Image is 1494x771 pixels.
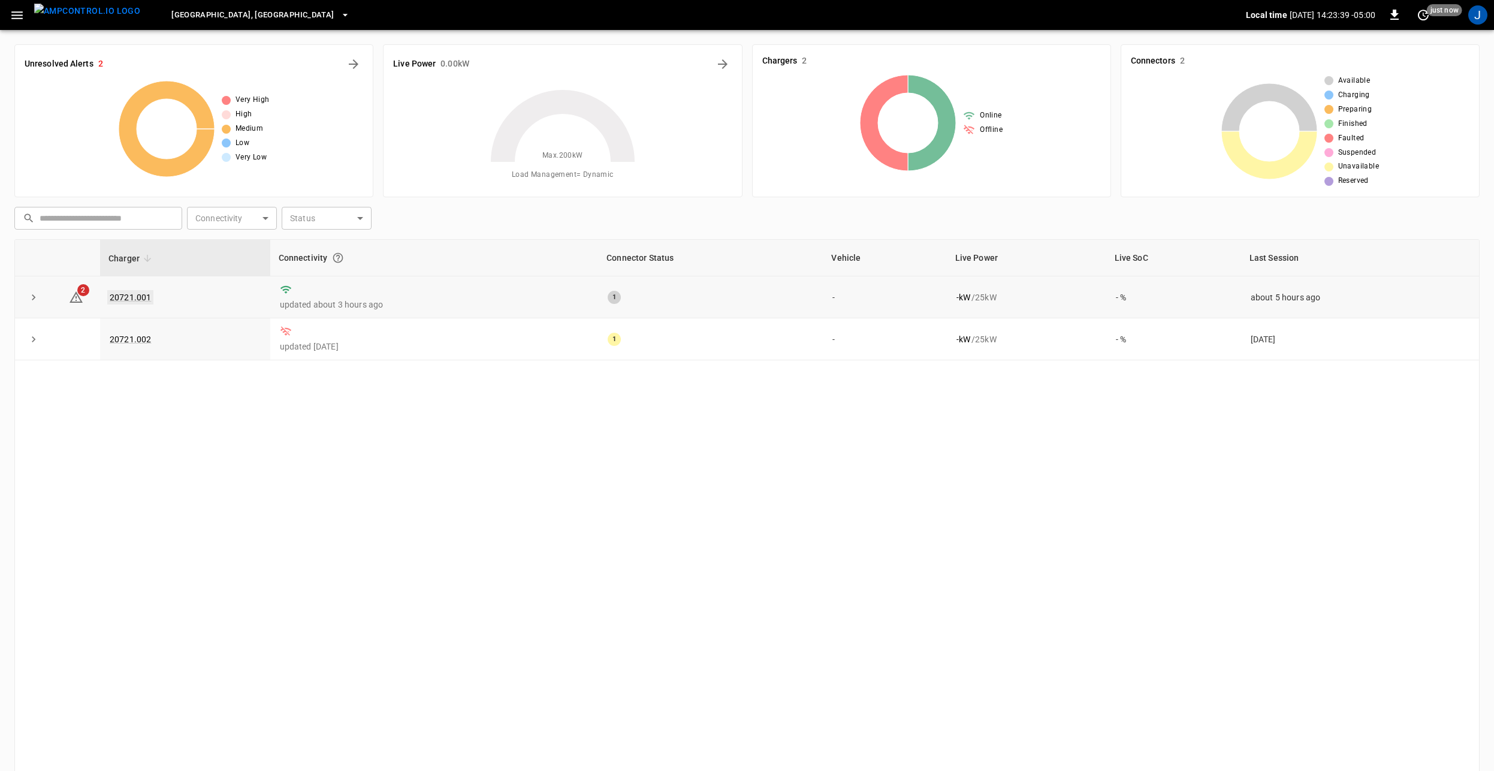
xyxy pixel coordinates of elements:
[1180,55,1185,68] h6: 2
[25,288,43,306] button: expand row
[598,240,823,276] th: Connector Status
[1338,147,1377,159] span: Suspended
[344,55,363,74] button: All Alerts
[236,109,252,121] span: High
[1241,276,1479,318] td: about 5 hours ago
[107,290,153,305] a: 20721.001
[236,152,267,164] span: Very Low
[236,137,249,149] span: Low
[542,150,583,162] span: Max. 200 kW
[823,240,946,276] th: Vehicle
[956,333,1097,345] div: / 25 kW
[1338,175,1369,187] span: Reserved
[34,4,140,19] img: ampcontrol.io logo
[1338,75,1371,87] span: Available
[823,276,946,318] td: -
[823,318,946,360] td: -
[1338,118,1368,130] span: Finished
[108,251,155,266] span: Charger
[1241,318,1479,360] td: [DATE]
[1246,9,1287,21] p: Local time
[512,169,614,181] span: Load Management = Dynamic
[1338,104,1372,116] span: Preparing
[280,299,588,311] p: updated about 3 hours ago
[236,94,270,106] span: Very High
[713,55,732,74] button: Energy Overview
[1241,240,1479,276] th: Last Session
[1106,240,1241,276] th: Live SoC
[1414,5,1433,25] button: set refresh interval
[1338,89,1370,101] span: Charging
[279,247,590,269] div: Connectivity
[25,58,93,71] h6: Unresolved Alerts
[1131,55,1175,68] h6: Connectors
[1468,5,1487,25] div: profile-icon
[1106,318,1241,360] td: - %
[1338,132,1365,144] span: Faulted
[167,4,354,27] button: [GEOGRAPHIC_DATA], [GEOGRAPHIC_DATA]
[980,110,1001,122] span: Online
[980,124,1003,136] span: Offline
[762,55,798,68] h6: Chargers
[110,335,151,344] a: 20721.002
[69,291,83,301] a: 2
[802,55,807,68] h6: 2
[608,291,621,304] div: 1
[327,247,349,269] button: Connection between the charger and our software.
[1338,161,1379,173] span: Unavailable
[393,58,436,71] h6: Live Power
[98,58,103,71] h6: 2
[25,330,43,348] button: expand row
[1106,276,1241,318] td: - %
[440,58,469,71] h6: 0.00 kW
[956,333,970,345] p: - kW
[1427,4,1462,16] span: just now
[1290,9,1375,21] p: [DATE] 14:23:39 -05:00
[77,284,89,296] span: 2
[608,333,621,346] div: 1
[956,291,970,303] p: - kW
[171,8,334,22] span: [GEOGRAPHIC_DATA], [GEOGRAPHIC_DATA]
[280,341,588,353] p: updated [DATE]
[956,291,1097,303] div: / 25 kW
[236,123,263,135] span: Medium
[947,240,1106,276] th: Live Power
